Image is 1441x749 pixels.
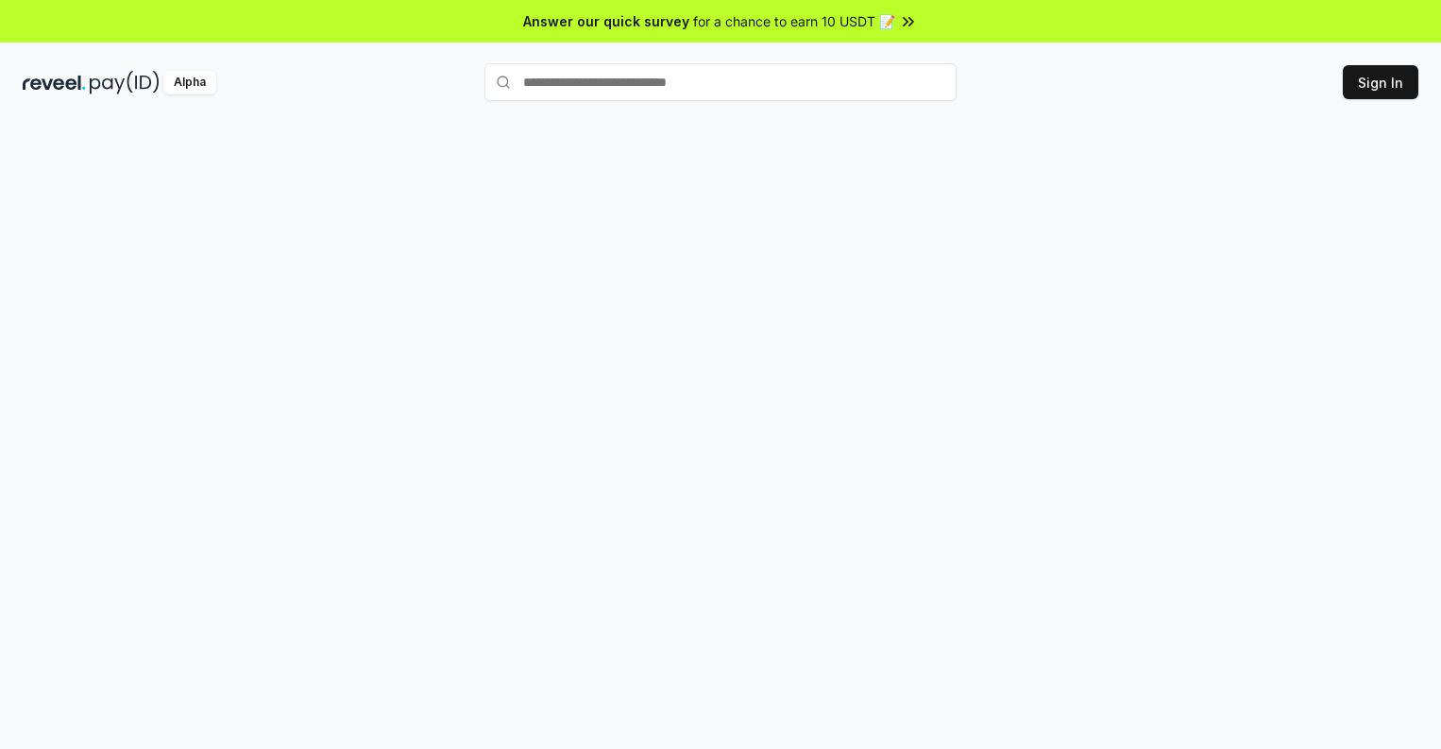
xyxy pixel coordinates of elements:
[23,71,86,94] img: reveel_dark
[693,11,895,31] span: for a chance to earn 10 USDT 📝
[163,71,216,94] div: Alpha
[1343,65,1418,99] button: Sign In
[90,71,160,94] img: pay_id
[523,11,689,31] span: Answer our quick survey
